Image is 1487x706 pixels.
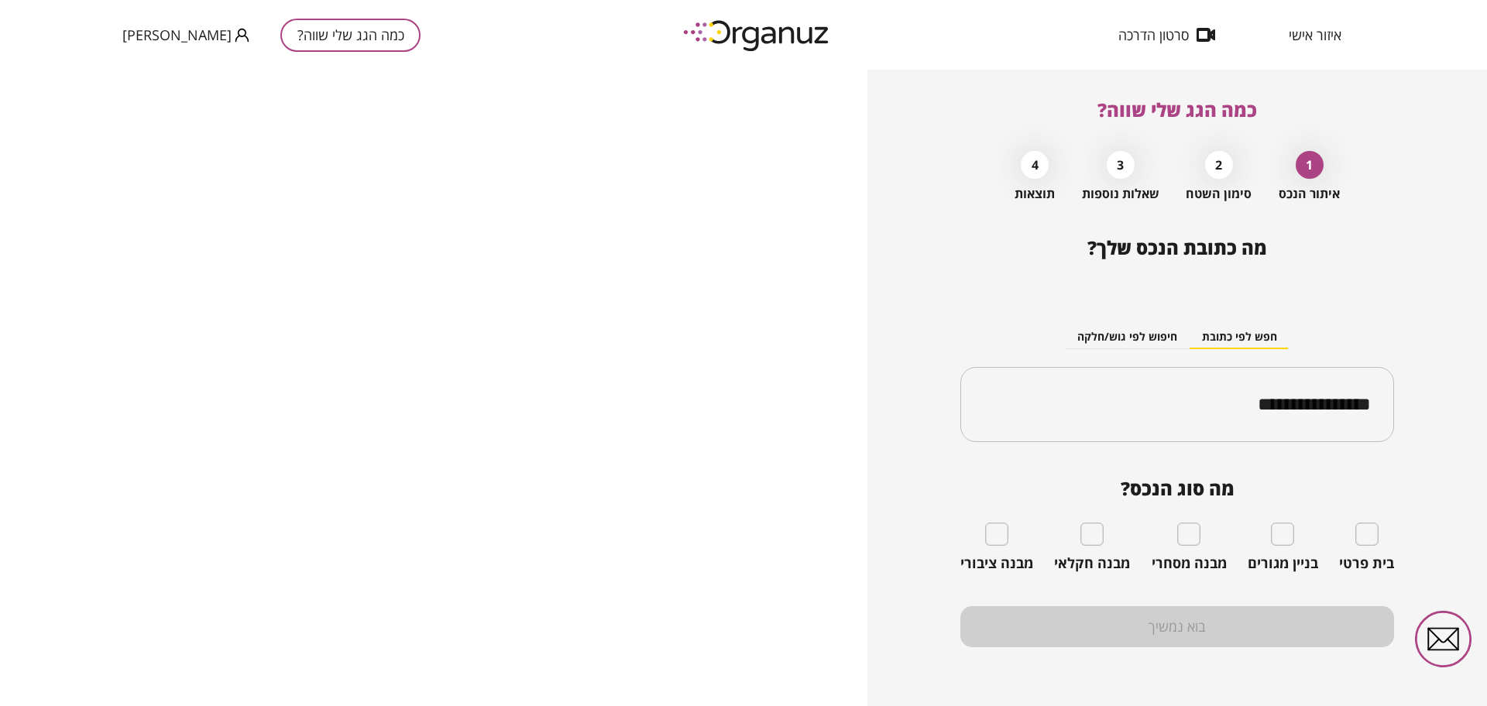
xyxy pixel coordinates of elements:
[1021,151,1049,179] div: 4
[1082,187,1159,201] span: שאלות נוספות
[1118,27,1189,43] span: סרטון הדרכה
[1248,555,1318,572] span: בניין מגורים
[1186,187,1252,201] span: סימון השטח
[1190,326,1290,349] button: חפש לפי כתובת
[122,27,232,43] span: [PERSON_NAME]
[1205,151,1233,179] div: 2
[1265,27,1365,43] button: איזור אישי
[1015,187,1055,201] span: תוצאות
[672,14,843,57] img: logo
[1097,97,1257,122] span: כמה הגג שלי שווה?
[1107,151,1135,179] div: 3
[1279,187,1340,201] span: איתור הנכס
[1054,555,1130,572] span: מבנה חקלאי
[122,26,249,45] button: [PERSON_NAME]
[1095,27,1238,43] button: סרטון הדרכה
[1339,555,1394,572] span: בית פרטי
[1065,326,1190,349] button: חיפוש לפי גוש/חלקה
[1289,27,1341,43] span: איזור אישי
[1087,235,1267,260] span: מה כתובת הנכס שלך?
[1296,151,1324,179] div: 1
[1152,555,1227,572] span: מבנה מסחרי
[280,19,421,52] button: כמה הגג שלי שווה?
[960,555,1033,572] span: מבנה ציבורי
[960,478,1394,499] span: מה סוג הנכס?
